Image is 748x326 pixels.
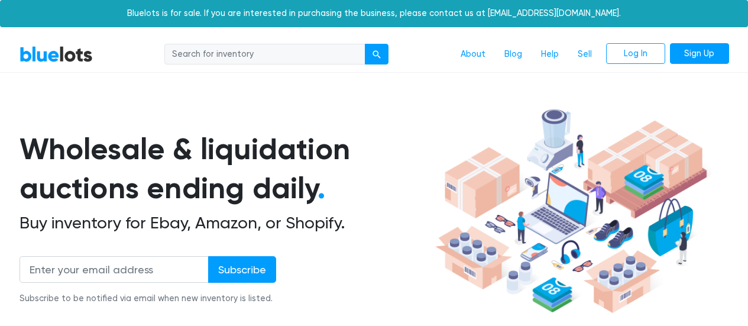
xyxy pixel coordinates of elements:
[20,292,276,305] div: Subscribe to be notified via email when new inventory is listed.
[164,44,365,65] input: Search for inventory
[20,256,209,283] input: Enter your email address
[208,256,276,283] input: Subscribe
[431,104,711,319] img: hero-ee84e7d0318cb26816c560f6b4441b76977f77a177738b4e94f68c95b2b83dbb.png
[20,213,431,233] h2: Buy inventory for Ebay, Amazon, or Shopify.
[20,130,431,208] h1: Wholesale & liquidation auctions ending daily
[495,43,532,66] a: Blog
[606,43,665,64] a: Log In
[20,46,93,63] a: BlueLots
[532,43,568,66] a: Help
[451,43,495,66] a: About
[670,43,729,64] a: Sign Up
[568,43,601,66] a: Sell
[318,170,325,206] span: .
